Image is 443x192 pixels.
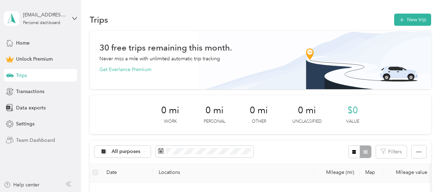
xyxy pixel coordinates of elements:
h1: Trips [90,16,108,23]
span: Transactions [16,88,44,95]
span: Team Dashboard [16,137,55,144]
button: Get Everlance Premium [99,66,151,73]
span: 0 mi [161,105,179,116]
th: Map [360,163,384,182]
div: Personal dashboard [23,21,60,25]
span: Home [16,39,30,47]
span: $0 [347,105,358,116]
th: Locations [153,163,314,182]
span: All purposes [112,149,141,154]
iframe: Everlance-gr Chat Button Frame [404,153,443,192]
span: Settings [16,120,35,128]
span: 0 mi [250,105,268,116]
p: Value [346,118,359,125]
span: Trips [16,72,27,79]
p: Other [252,118,266,125]
button: Filters [376,145,407,158]
span: 0 mi [205,105,224,116]
th: Date [101,163,153,182]
span: Unlock Premium [16,55,53,63]
p: Never miss a mile with unlimited automatic trip tracking [99,55,220,62]
button: Help center [4,181,39,189]
th: Mileage (mi) [314,163,360,182]
p: Personal [204,118,225,125]
th: Mileage value [384,163,433,182]
span: Data exports [16,104,46,112]
button: New trip [394,14,431,26]
div: [EMAIL_ADDRESS][DOMAIN_NAME] [23,11,67,18]
p: Unclassified [292,118,322,125]
p: Work [164,118,177,125]
img: Banner [198,31,431,89]
h1: 30 free trips remaining this month. [99,44,232,51]
span: 0 mi [298,105,316,116]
